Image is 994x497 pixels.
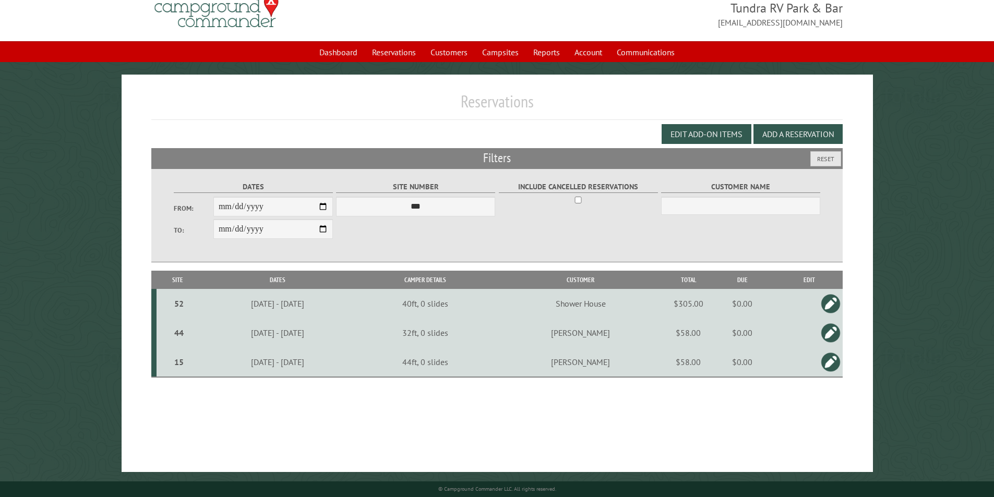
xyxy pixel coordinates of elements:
[200,328,355,338] div: [DATE] - [DATE]
[174,225,213,235] label: To:
[499,181,658,193] label: Include Cancelled Reservations
[667,289,709,318] td: $305.00
[476,42,525,62] a: Campsites
[174,203,213,213] label: From:
[568,42,608,62] a: Account
[356,347,494,377] td: 44ft, 0 slides
[709,289,775,318] td: $0.00
[157,271,199,289] th: Site
[161,328,197,338] div: 44
[161,357,197,367] div: 15
[161,298,197,309] div: 52
[199,271,356,289] th: Dates
[667,271,709,289] th: Total
[366,42,422,62] a: Reservations
[775,271,843,289] th: Edit
[610,42,681,62] a: Communications
[662,124,751,144] button: Edit Add-on Items
[356,318,494,347] td: 32ft, 0 slides
[709,271,775,289] th: Due
[494,318,667,347] td: [PERSON_NAME]
[424,42,474,62] a: Customers
[667,318,709,347] td: $58.00
[336,181,495,193] label: Site Number
[356,289,494,318] td: 40ft, 0 slides
[753,124,843,144] button: Add a Reservation
[709,347,775,377] td: $0.00
[313,42,364,62] a: Dashboard
[494,271,667,289] th: Customer
[151,91,843,120] h1: Reservations
[200,357,355,367] div: [DATE] - [DATE]
[810,151,841,166] button: Reset
[438,486,556,492] small: © Campground Commander LLC. All rights reserved.
[661,181,820,193] label: Customer Name
[494,289,667,318] td: Shower House
[356,271,494,289] th: Camper Details
[151,148,843,168] h2: Filters
[494,347,667,377] td: [PERSON_NAME]
[174,181,333,193] label: Dates
[200,298,355,309] div: [DATE] - [DATE]
[709,318,775,347] td: $0.00
[667,347,709,377] td: $58.00
[527,42,566,62] a: Reports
